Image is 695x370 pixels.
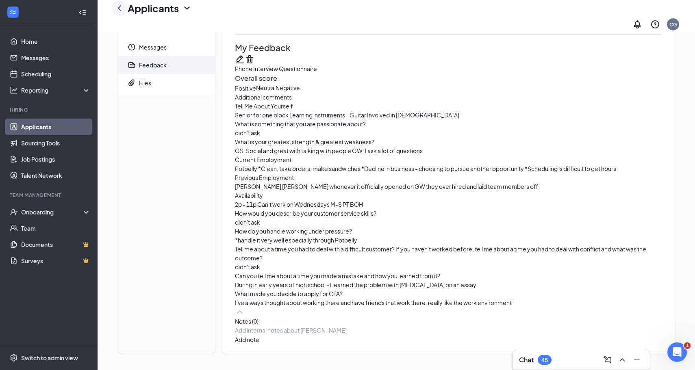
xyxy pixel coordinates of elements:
svg: Trash [245,54,254,64]
span: During in early years of high school - I learned the problem with [MEDICAL_DATA] on an essay [235,281,476,288]
a: Talent Network [21,167,91,184]
svg: Settings [10,353,18,361]
svg: Notifications [632,19,642,29]
a: Scheduling [21,66,91,82]
a: Job Postings [21,151,91,167]
div: Files [139,79,151,87]
div: Previous Employment [235,173,294,182]
div: What is something that you are passionate about? [235,119,366,128]
svg: Report [128,61,136,69]
svg: UserCheck [10,208,18,216]
div: Onboarding [21,208,84,216]
div: Hiring [10,106,89,113]
svg: ChevronLeft [115,3,124,13]
svg: WorkstreamLogo [9,8,17,16]
h3: Chat [519,355,534,364]
div: Notes (0) [235,317,662,326]
button: ComposeMessage [601,353,614,366]
div: Team Management [10,192,89,199]
button: Minimize [630,353,643,366]
a: Sourcing Tools [21,135,91,151]
span: 2p - 11p Can't work on Wednesdays M-S PT BOH [235,201,363,208]
span: Phone Interview Questionnaire [235,65,317,72]
div: Feedback [139,61,167,69]
div: CG [669,21,677,28]
span: [PERSON_NAME] [PERSON_NAME] whenever it officially opened on GW they over hired and laid team mem... [235,183,538,190]
span: 1 [684,342,691,349]
div: Positive [235,84,256,93]
a: Home [21,33,91,50]
svg: Clock [128,43,136,51]
div: Can you tell me about a time you made a mistake and how you learned from it? [235,271,440,280]
h1: Applicants [128,1,179,15]
a: SurveysCrown [21,253,91,269]
h3: Overall score [235,73,662,84]
div: 45 [541,357,548,364]
a: Team [21,220,91,236]
span: didn't ask [235,129,260,136]
span: Potbelly *Clean, take orders, make sandwiches *Decline in business - choosing to pursue another o... [235,165,616,172]
button: Add note [235,335,259,344]
div: Negative [276,84,300,93]
h2: My Feedback [235,41,662,54]
svg: ChevronDown [182,3,192,13]
svg: ChevronUp [235,307,245,317]
span: I've always thought about working there and have friends that work there. really like the work en... [235,299,512,306]
iframe: Intercom live chat [667,342,687,362]
div: Neutral [256,84,276,93]
span: GS: Social and great with talking with people GW: I ask a lot of questions [235,147,423,154]
svg: ComposeMessage [603,355,612,365]
div: Current Employment [235,155,291,164]
div: Availability [235,191,263,200]
a: Messages [21,50,91,66]
svg: QuestionInfo [650,19,660,29]
a: Applicants [21,119,91,135]
span: didn't ask [235,263,260,270]
span: Senior for one block Learning instruments - Guitar Involved in [DEMOGRAPHIC_DATA] [235,111,459,119]
button: ChevronUp [616,353,629,366]
div: Reporting [21,86,91,94]
svg: Minimize [632,355,642,365]
div: Tell me about a time you had to deal with a difficult customer? If you haven't worked before, tel... [235,245,662,262]
div: What is your greatest strength & greatest weakness? [235,137,374,146]
span: didn't ask [235,219,260,226]
span: Additional comments [235,93,292,102]
div: Switch to admin view [21,353,78,361]
span: Messages [139,38,209,56]
svg: Pencil [235,54,245,64]
svg: ChevronUp [617,355,627,365]
div: Tell Me About Yourself [235,102,293,110]
svg: Analysis [10,86,18,94]
a: DocumentsCrown [21,236,91,253]
a: ClockMessages [118,38,215,56]
div: What made you decide to apply for CFA? [235,289,343,298]
svg: Paperclip [128,79,136,87]
a: PaperclipFiles [118,74,215,92]
span: *handle it very well especially through Potbelly [235,236,357,244]
svg: Collapse [78,8,87,16]
div: How would you describe your customer service skills? [235,209,376,218]
div: How do you handle working under pressure? [235,227,352,236]
a: ReportFeedback [118,56,215,74]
